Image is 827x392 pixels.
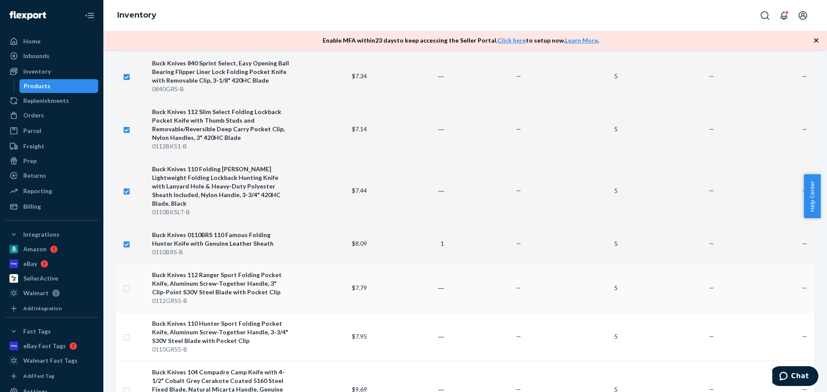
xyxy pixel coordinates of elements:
[370,223,448,263] td: 1
[5,303,98,314] a: Add Integration
[5,286,98,300] a: Walmart
[525,52,621,100] td: 5
[516,333,521,340] span: —
[23,37,40,46] div: Home
[23,305,62,312] div: Add Integration
[525,223,621,263] td: 5
[709,240,714,247] span: —
[5,257,98,271] a: eBay
[9,11,46,20] img: Flexport logo
[709,333,714,340] span: —
[19,79,99,93] a: Products
[709,284,714,291] span: —
[23,202,41,211] div: Billing
[5,139,98,153] a: Freight
[323,36,599,45] p: Enable MFA within 23 days to keep accessing the Seller Portal. to setup now. .
[565,37,598,44] a: Learn More
[516,240,521,247] span: —
[370,263,448,312] td: ―
[525,263,621,312] td: 5
[709,187,714,194] span: —
[802,125,807,133] span: —
[152,231,290,248] div: Buck Knives 0110BRS 110 Famous Folding Hunter Knife with Genuine Leather Sheath
[516,125,521,133] span: —
[525,157,621,223] td: 5
[709,125,714,133] span: —
[352,284,367,291] span: $7.79
[23,187,52,195] div: Reporting
[23,245,47,253] div: Amazon
[152,208,290,216] div: 0110BKSLT-B
[370,52,448,100] td: ―
[110,3,163,28] ol: breadcrumbs
[5,184,98,198] a: Reporting
[5,339,98,353] a: eBay Fast Tags
[5,228,98,241] button: Integrations
[370,100,448,157] td: ―
[23,127,41,135] div: Parcel
[352,125,367,133] span: $7.14
[5,371,98,381] a: Add Fast Tag
[525,312,621,361] td: 5
[352,240,367,247] span: $8.09
[23,142,44,151] div: Freight
[152,271,290,296] div: Buck Knives 112 Ranger Sport Folding Pocket Knife, Aluminum Screw-Together Handle, 3" Clip-Point ...
[802,187,807,194] span: —
[152,165,290,208] div: Buck Knives 110 Folding [PERSON_NAME] Lightweight Folding Lockback Hunting Knife with Lanyard Hol...
[5,108,98,122] a: Orders
[794,7,811,24] button: Open account menu
[5,65,98,78] a: Inventory
[5,169,98,182] a: Returns
[23,289,49,297] div: Walmart
[525,100,621,157] td: 5
[352,187,367,194] span: $7.44
[516,187,521,194] span: —
[352,333,367,340] span: $7.95
[756,7,774,24] button: Open Search Box
[5,272,98,285] a: SellerActive
[23,111,44,120] div: Orders
[117,10,156,20] a: Inventory
[23,356,78,365] div: Walmart Fast Tags
[5,94,98,108] a: Replenishments
[23,259,37,268] div: eBay
[152,59,290,85] div: Buck Knives 840 Sprint Select, Easy Opening Ball Bearing Flipper Liner Lock Folding Pocket Knife ...
[775,7,793,24] button: Open notifications
[5,200,98,213] a: Billing
[5,242,98,256] a: Amazon
[802,240,807,247] span: —
[152,248,290,256] div: 0110BRS-B
[23,230,59,239] div: Integrations
[516,72,521,80] span: —
[5,324,98,338] button: Fast Tags
[23,342,66,350] div: eBay Fast Tags
[152,85,290,93] div: 0840GRS-B
[352,72,367,80] span: $7.34
[23,327,51,336] div: Fast Tags
[370,312,448,361] td: ―
[152,319,290,345] div: Buck Knives 110 Hunter Sport Folding Pocket Knife, Aluminum Screw-Together Handle, 3-3/4" S30V St...
[24,82,50,90] div: Products
[5,354,98,367] a: Walmart Fast Tags
[81,7,98,24] button: Close Navigation
[5,124,98,138] a: Parcel
[23,96,69,105] div: Replenishments
[370,157,448,223] td: ―
[802,284,807,291] span: —
[5,34,98,48] a: Home
[23,372,54,380] div: Add Fast Tag
[23,274,58,283] div: SellerActive
[804,174,821,218] button: Help Center
[152,345,290,354] div: 0110GRS5-B
[709,72,714,80] span: —
[802,72,807,80] span: —
[497,37,526,44] a: Click here
[152,296,290,305] div: 0112GRS5-B
[516,284,521,291] span: —
[23,52,50,60] div: Inbounds
[152,108,290,142] div: Buck Knives 112 Slim Select Folding Lockback Pocket Knife with Thumb Studs and Removable/Reversib...
[23,67,51,76] div: Inventory
[802,333,807,340] span: —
